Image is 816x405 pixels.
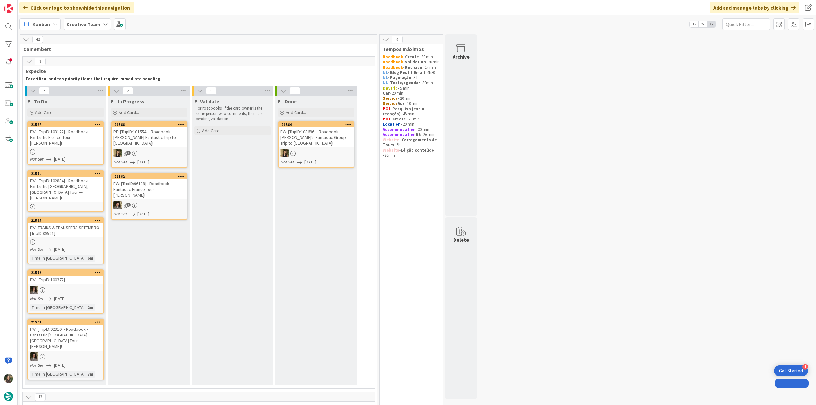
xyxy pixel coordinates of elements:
div: Archive [453,53,470,61]
a: 21562FW: [TripID:96139] - Roadbook - Fantastic France Tour — [PERSON_NAME]!MSNot Set[DATE] [111,173,187,220]
strong: - Blog Post + Email [388,70,425,75]
div: 21563FW: [TripID:92310] - Roadbook - Fantastic [GEOGRAPHIC_DATA], [GEOGRAPHIC_DATA] Tour — [PERSO... [28,319,103,351]
span: 5 [39,87,50,95]
i: Not Set [30,156,44,162]
strong: POI [383,106,390,112]
div: Open Get Started checklist, remaining modules: 4 [774,365,808,376]
div: 21571 [28,171,103,177]
strong: NL [383,80,388,85]
div: 21572 [28,270,103,276]
p: - 25 min [383,65,440,70]
img: MS [30,352,38,361]
span: 2 [122,87,133,95]
div: 7m [86,371,95,378]
strong: POI [383,116,390,122]
span: [DATE] [304,159,316,165]
span: Add Card... [119,110,139,115]
p: - 20 min [383,96,440,101]
span: 3x [707,21,716,27]
span: 1 [289,87,300,95]
p: - 20 min [383,60,440,65]
strong: Edição conteúdo - [383,148,435,158]
a: 21564FW: [TripID:108696] - Roadbook - [PERSON_NAME]'s Fantastic Group Trip to [GEOGRAPHIC_DATA]!S... [278,121,354,168]
span: Camembert [23,46,369,52]
strong: Accommodation [383,132,416,137]
div: 6m [86,255,95,262]
strong: Carregamento de Tours [383,137,438,148]
div: Time in [GEOGRAPHIC_DATA] [30,255,85,262]
b: Creative Team [67,21,100,27]
i: Not Set [113,159,127,165]
strong: Website [383,137,399,142]
div: 21564FW: [TripID:108696] - Roadbook - [PERSON_NAME]'s Fantastic Group Trip to [GEOGRAPHIC_DATA]! [279,122,354,147]
span: 1 [127,203,131,207]
div: 21567 [28,122,103,127]
p: - 20 min [383,132,440,137]
div: FW: [TripID:108696] - Roadbook - [PERSON_NAME]'s Fantastic Group Trip to [GEOGRAPHIC_DATA]! [279,127,354,147]
span: [DATE] [54,362,66,369]
div: FW: [TripID:92310] - Roadbook - Fantastic [GEOGRAPHIC_DATA], [GEOGRAPHIC_DATA] Tour — [PERSON_NAME]! [28,325,103,351]
strong: Roadbook [383,54,403,60]
p: - 5 min [383,86,440,91]
img: MS [30,286,38,294]
i: Not Set [30,296,44,301]
strong: Car [383,90,390,96]
p: - 20 min [383,91,440,96]
strong: NL [383,75,388,80]
div: Time in [GEOGRAPHIC_DATA] [30,304,85,311]
div: 21564 [279,122,354,127]
div: 21565FW: TRAINS & TRANSFERS SETEMBRO [TripID:89521] [28,218,103,237]
strong: - Validation [403,59,426,65]
p: For roadbooks, if the card owner is the same person who comments, then it is pending validation [196,106,270,121]
div: SP [279,149,354,157]
a: 21571FW: [TripID:102884] - Roadbook - Fantastic [GEOGRAPHIC_DATA], [GEOGRAPHIC_DATA] Tour — [PERS... [27,170,104,212]
span: [DATE] [54,156,66,163]
div: 21566RE: [TripID:101554] - Roadbook - [PERSON_NAME] Fantastic Trip to [GEOGRAPHIC_DATA]! [112,122,187,147]
strong: Roadbook [383,59,403,65]
i: Not Set [113,211,127,217]
span: 1 [127,151,131,155]
strong: - Revision [403,65,422,70]
a: 21565FW: TRAINS & TRANSFERS SETEMBRO [TripID:89521]Not Set[DATE]Time in [GEOGRAPHIC_DATA]:6m [27,217,104,264]
div: SP [112,149,187,157]
strong: For critical and top priority items that require immediate handling. [26,76,162,82]
p: - 45 min [383,106,440,117]
span: Tempos máximos [383,46,435,52]
div: Delete [453,236,469,243]
div: MS [28,286,103,294]
span: [DATE] [54,295,66,302]
div: FW: [TripID:102884] - Roadbook - Fantastic [GEOGRAPHIC_DATA], [GEOGRAPHIC_DATA] Tour — [PERSON_NA... [28,177,103,202]
div: 21567FW: [TripID:103122] - Roadbook - Fantastic France Tour — [PERSON_NAME]! [28,122,103,147]
strong: Website [383,148,399,153]
strong: Location [383,121,401,127]
strong: RB [416,132,421,137]
a: 21566RE: [TripID:101554] - Roadbook - [PERSON_NAME] Fantastic Trip to [GEOGRAPHIC_DATA]!SPNot Set... [111,121,187,168]
div: MS [112,201,187,209]
span: 2x [698,21,707,27]
span: : [85,371,86,378]
span: 42 [32,36,43,43]
img: Visit kanbanzone.com [4,4,13,13]
span: 1x [690,21,698,27]
div: FW: [TripID:103122] - Roadbook - Fantastic France Tour — [PERSON_NAME]! [28,127,103,147]
span: [DATE] [54,246,66,253]
strong: Accommodation [383,127,416,132]
p: - - 6h [383,137,440,148]
div: FW: [TripID:100372] [28,276,103,284]
div: 2m [86,304,95,311]
p: - 30 min [383,127,440,132]
div: 21565 [28,218,103,223]
strong: Daytrip [383,85,398,91]
span: Expedite [26,68,367,74]
strong: - Teste/agendar [388,80,420,85]
div: 21563 [28,319,103,325]
span: : [85,255,86,262]
span: 0 [392,36,403,43]
p: 30 min [383,54,440,60]
div: 21567 [31,122,103,127]
strong: - Create - [403,54,421,60]
span: 13 [35,393,46,401]
div: Get Started [779,368,803,374]
div: Add and manage tabs by clicking [710,2,799,13]
span: Add Card... [202,128,222,134]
